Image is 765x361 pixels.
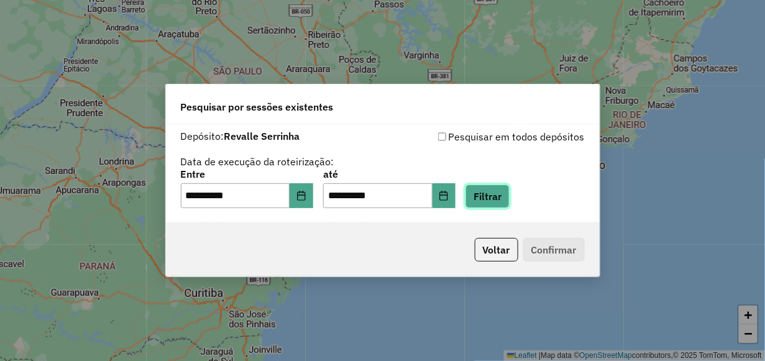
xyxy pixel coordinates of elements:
button: Filtrar [465,185,510,208]
label: Entre [181,167,313,181]
label: até [323,167,456,181]
span: Pesquisar por sessões existentes [181,99,334,114]
button: Choose Date [290,183,313,208]
strong: Revalle Serrinha [224,130,300,142]
div: Pesquisar em todos depósitos [383,129,585,144]
button: Voltar [475,238,518,262]
label: Depósito: [181,129,300,144]
button: Choose Date [433,183,456,208]
label: Data de execução da roteirização: [181,154,334,169]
